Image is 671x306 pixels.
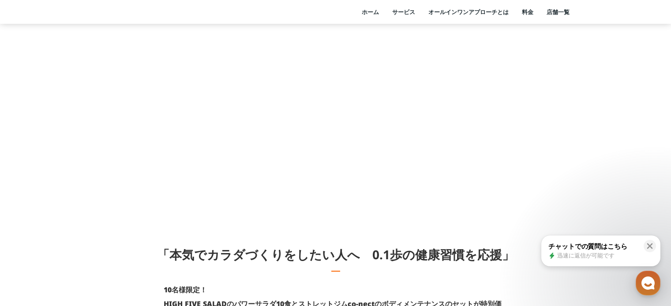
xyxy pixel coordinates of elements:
[157,245,514,264] h1: 「本気でカラダづくりをしたい人へ 0.1歩の健康習慣を応援」
[362,8,379,16] a: ホーム
[164,285,207,295] strong: 10名様限定！
[522,8,533,16] a: 料金
[547,8,570,16] a: 店舗一覧
[428,8,509,16] a: オールインワンアプローチとは
[392,8,415,16] a: サービス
